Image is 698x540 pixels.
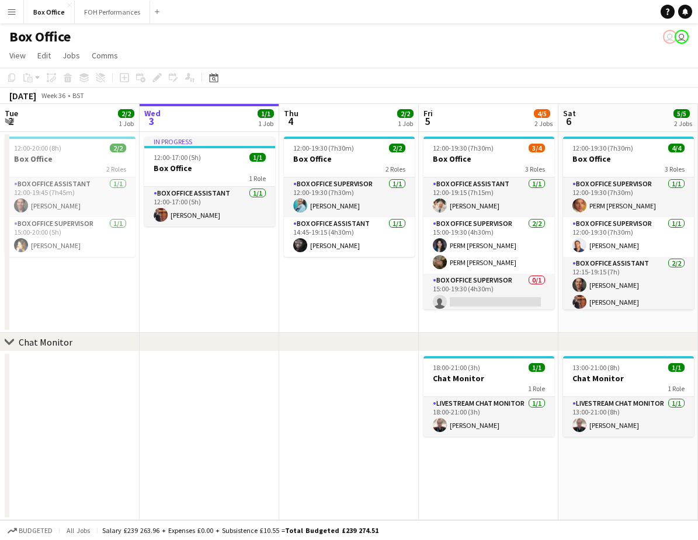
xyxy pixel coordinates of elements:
app-card-role: Box Office Supervisor1/115:00-20:00 (5h)[PERSON_NAME] [5,217,136,257]
app-job-card: 18:00-21:00 (3h)1/1Chat Monitor1 RoleLivestream Chat Monitor1/118:00-21:00 (3h)[PERSON_NAME] [423,356,554,437]
span: Total Budgeted £239 274.51 [285,526,378,535]
div: In progress [144,137,275,146]
span: 12:00-19:30 (7h30m) [433,144,494,152]
span: All jobs [64,526,92,535]
span: Edit [37,50,51,61]
h3: Chat Monitor [563,373,694,384]
span: Week 36 [39,91,68,100]
span: 1/1 [668,363,685,372]
h3: Chat Monitor [423,373,554,384]
span: 3 [143,114,161,128]
div: BST [72,91,84,100]
button: Box Office [24,1,75,23]
span: Thu [284,108,298,119]
span: Wed [144,108,161,119]
span: Tue [5,108,18,119]
span: 2/2 [397,109,414,118]
app-card-role: Box Office Supervisor2/215:00-19:30 (4h30m)PERM [PERSON_NAME]PERM [PERSON_NAME] [423,217,554,274]
div: 2 Jobs [674,119,692,128]
app-card-role: Box Office Supervisor0/115:00-19:30 (4h30m) [423,274,554,313]
app-card-role: Box Office Assistant1/112:00-19:15 (7h15m)[PERSON_NAME] [423,177,554,217]
span: 4/5 [534,109,550,118]
span: Sat [563,108,576,119]
div: 1 Job [119,119,134,128]
span: 2 Roles [106,165,126,173]
span: 1 Role [668,384,685,393]
span: 3 Roles [665,165,685,173]
h3: Box Office [144,163,275,173]
span: 2/2 [110,144,126,152]
span: 12:00-19:30 (7h30m) [293,144,354,152]
span: Jobs [62,50,80,61]
app-card-role: Box Office Assistant2/212:15-19:15 (7h)[PERSON_NAME][PERSON_NAME] [563,257,694,313]
app-job-card: 12:00-19:30 (7h30m)3/4Box Office3 RolesBox Office Assistant1/112:00-19:15 (7h15m)[PERSON_NAME]Box... [423,137,554,309]
span: Fri [423,108,433,119]
h3: Box Office [5,154,136,164]
button: Budgeted [6,524,54,537]
span: 5 [422,114,433,128]
span: 4/4 [668,144,685,152]
h1: Box Office [9,28,71,46]
div: 2 Jobs [534,119,553,128]
span: 1/1 [249,153,266,162]
button: FOH Performances [75,1,150,23]
app-card-role: Box Office Assistant1/112:00-17:00 (5h)[PERSON_NAME] [144,187,275,227]
span: 3 Roles [525,165,545,173]
span: 1 Role [249,174,266,183]
span: 2 [3,114,18,128]
span: 1/1 [258,109,274,118]
span: 3/4 [529,144,545,152]
app-card-role: Box Office Assistant1/112:00-19:45 (7h45m)[PERSON_NAME] [5,177,136,217]
app-card-role: Box Office Supervisor1/112:00-19:30 (7h30m)[PERSON_NAME] [284,177,415,217]
span: 18:00-21:00 (3h) [433,363,480,372]
span: 2/2 [389,144,405,152]
app-job-card: 12:00-19:30 (7h30m)4/4Box Office3 RolesBox Office Supervisor1/112:00-19:30 (7h30m)PERM [PERSON_NA... [563,137,694,309]
app-card-role: Box Office Assistant1/114:45-19:15 (4h30m)[PERSON_NAME] [284,217,415,257]
a: Edit [33,48,55,63]
div: [DATE] [9,90,36,102]
a: Comms [87,48,123,63]
div: Salary £239 263.96 + Expenses £0.00 + Subsistence £10.55 = [102,526,378,535]
span: 2 Roles [386,165,405,173]
app-job-card: 12:00-20:00 (8h)2/2Box Office2 RolesBox Office Assistant1/112:00-19:45 (7h45m)[PERSON_NAME]Box Of... [5,137,136,257]
span: 12:00-17:00 (5h) [154,153,201,162]
span: View [9,50,26,61]
app-job-card: In progress12:00-17:00 (5h)1/1Box Office1 RoleBox Office Assistant1/112:00-17:00 (5h)[PERSON_NAME] [144,137,275,227]
div: 1 Job [398,119,413,128]
span: 1/1 [529,363,545,372]
span: 12:00-20:00 (8h) [14,144,61,152]
span: 4 [282,114,298,128]
span: 6 [561,114,576,128]
app-job-card: 12:00-19:30 (7h30m)2/2Box Office2 RolesBox Office Supervisor1/112:00-19:30 (7h30m)[PERSON_NAME]Bo... [284,137,415,257]
div: Chat Monitor [19,336,72,348]
h3: Box Office [563,154,694,164]
app-card-role: Livestream Chat Monitor1/118:00-21:00 (3h)[PERSON_NAME] [423,397,554,437]
app-card-role: Box Office Supervisor1/112:00-19:30 (7h30m)[PERSON_NAME] [563,217,694,257]
span: Budgeted [19,527,53,535]
app-card-role: Box Office Supervisor1/112:00-19:30 (7h30m)PERM [PERSON_NAME] [563,177,694,217]
app-card-role: Livestream Chat Monitor1/113:00-21:00 (8h)[PERSON_NAME] [563,397,694,437]
span: 12:00-19:30 (7h30m) [572,144,633,152]
h3: Box Office [284,154,415,164]
span: 1 Role [528,384,545,393]
h3: Box Office [423,154,554,164]
a: View [5,48,30,63]
span: Comms [92,50,118,61]
span: 2/2 [118,109,134,118]
span: 13:00-21:00 (8h) [572,363,620,372]
span: 5/5 [673,109,690,118]
app-job-card: 13:00-21:00 (8h)1/1Chat Monitor1 RoleLivestream Chat Monitor1/113:00-21:00 (8h)[PERSON_NAME] [563,356,694,437]
div: 1 Job [258,119,273,128]
a: Jobs [58,48,85,63]
app-user-avatar: Millie Haldane [663,30,677,44]
app-user-avatar: Millie Haldane [675,30,689,44]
